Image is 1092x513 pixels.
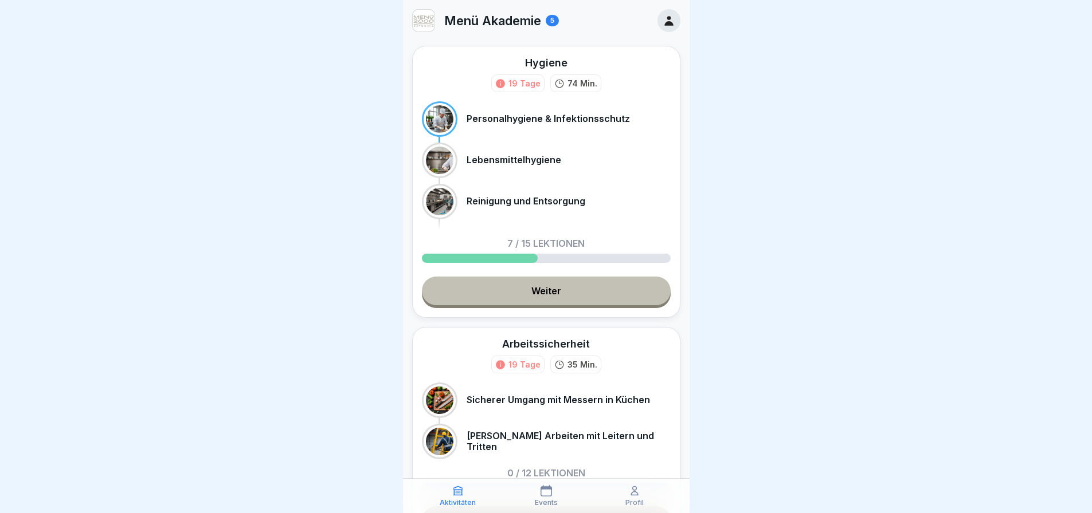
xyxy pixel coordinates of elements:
div: 19 Tage [508,358,541,370]
div: Arbeitssicherheit [502,337,590,351]
p: Events [535,499,558,507]
p: Personalhygiene & Infektionsschutz [467,113,630,124]
p: [PERSON_NAME] Arbeiten mit Leitern und Tritten [467,431,671,452]
p: Profil [625,499,644,507]
p: Sicherer Umgang mit Messern in Küchen [467,394,650,405]
div: 5 [546,15,559,26]
p: Menü Akademie [444,13,541,28]
div: 19 Tage [508,77,541,89]
p: Reinigung und Entsorgung [467,196,585,207]
p: 35 Min. [567,358,597,370]
p: 0 / 12 Lektionen [507,468,585,478]
a: Weiter [422,277,671,305]
p: 74 Min. [567,77,597,89]
div: Hygiene [525,56,567,70]
p: Lebensmittelhygiene [467,155,561,165]
p: 7 / 15 Lektionen [507,239,585,248]
p: Aktivitäten [440,499,476,507]
img: v3gslzn6hrr8yse5yrk8o2yg.png [413,10,435,31]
